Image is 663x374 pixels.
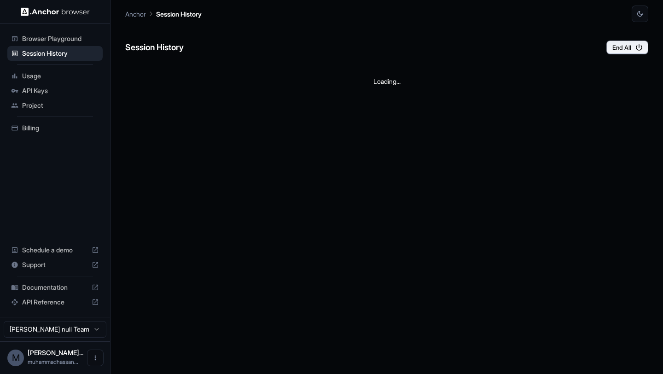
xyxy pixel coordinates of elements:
nav: breadcrumb [125,9,202,19]
span: Documentation [22,283,88,292]
span: muhammadhassanchannel786@gmail.com [28,358,78,365]
div: Schedule a demo [7,243,103,257]
span: Muhammad Hassan null [28,349,83,356]
span: Project [22,101,99,110]
div: Loading... [125,62,648,101]
p: Anchor [125,9,146,19]
span: Schedule a demo [22,245,88,255]
div: API Reference [7,295,103,310]
button: Open menu [87,350,104,366]
img: Anchor Logo [21,7,90,16]
div: Session History [7,46,103,61]
span: Session History [22,49,99,58]
span: Billing [22,123,99,133]
div: Browser Playground [7,31,103,46]
div: Project [7,98,103,113]
p: Session History [156,9,202,19]
div: Support [7,257,103,272]
button: End All [606,41,648,54]
span: Browser Playground [22,34,99,43]
span: Usage [22,71,99,81]
span: API Reference [22,298,88,307]
h6: Session History [125,41,184,54]
div: M [7,350,24,366]
div: Billing [7,121,103,135]
div: API Keys [7,83,103,98]
div: Documentation [7,280,103,295]
div: Usage [7,69,103,83]
span: API Keys [22,86,99,95]
span: Support [22,260,88,269]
